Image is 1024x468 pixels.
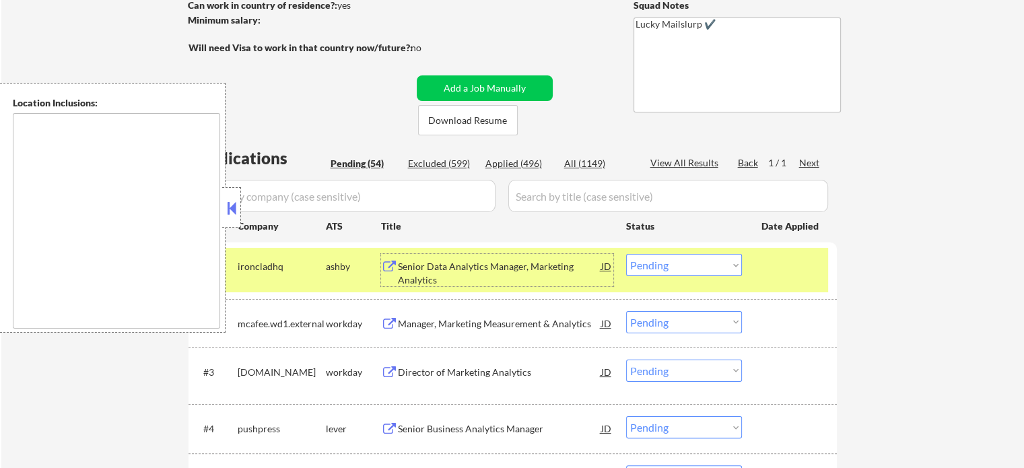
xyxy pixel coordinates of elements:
div: Senior Business Analytics Manager [398,422,601,436]
div: Applied (496) [485,157,553,170]
div: JD [600,254,613,278]
strong: Will need Visa to work in that country now/future?: [189,42,413,53]
div: pushpress [238,422,326,436]
div: Company [238,220,326,233]
div: lever [326,422,381,436]
button: Download Resume [418,105,518,135]
div: Status [626,213,742,238]
div: workday [326,366,381,379]
div: 1 / 1 [768,156,799,170]
div: ironcladhq [238,260,326,273]
div: workday [326,317,381,331]
div: #4 [203,422,227,436]
div: JD [600,360,613,384]
input: Search by title (case sensitive) [508,180,828,212]
div: Back [738,156,759,170]
div: All (1149) [564,157,632,170]
div: ATS [326,220,381,233]
div: JD [600,416,613,440]
div: Next [799,156,821,170]
div: View All Results [650,156,722,170]
div: [DOMAIN_NAME] [238,366,326,379]
div: Excluded (599) [408,157,475,170]
div: #3 [203,366,227,379]
div: Manager, Marketing Measurement & Analytics [398,317,601,331]
div: ashby [326,260,381,273]
div: Pending (54) [331,157,398,170]
button: Add a Job Manually [417,75,553,101]
input: Search by company (case sensitive) [193,180,496,212]
div: Senior Data Analytics Manager, Marketing Analytics [398,260,601,286]
div: JD [600,311,613,335]
div: Title [381,220,613,233]
strong: Minimum salary: [188,14,261,26]
div: Director of Marketing Analytics [398,366,601,379]
div: no [411,41,449,55]
div: Location Inclusions: [13,96,220,110]
div: Applications [193,150,326,166]
div: mcafee.wd1.external [238,317,326,331]
div: Date Applied [761,220,821,233]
